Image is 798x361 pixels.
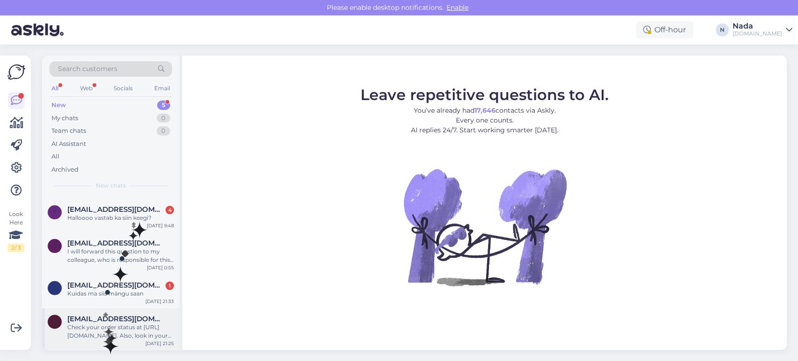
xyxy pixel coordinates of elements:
[53,284,57,291] span: e
[50,82,60,94] div: All
[67,247,174,264] div: I will forward this question to my colleague, who is responsible for this. The reply will be here...
[733,22,792,37] a: Nada[DOMAIN_NAME]
[145,298,174,305] div: [DATE] 21:33
[67,315,165,323] span: veikokoks@gmail.com
[145,340,174,347] div: [DATE] 21:25
[165,206,174,214] div: 4
[165,282,174,290] div: 1
[636,22,693,38] div: Off-hour
[96,181,126,190] span: New chats
[360,86,609,104] span: Leave repetitive questions to AI.
[67,281,165,289] span: eestlaneolen3@gmail.com
[716,23,729,36] div: N
[53,318,57,325] span: v
[7,63,25,81] img: Askly Logo
[51,101,66,110] div: New
[67,205,165,214] span: Pass_470@hotmail.com
[147,264,174,271] div: [DATE] 0:55
[157,126,170,136] div: 0
[7,244,24,252] div: 2 / 3
[401,143,569,311] img: No Chat active
[360,106,609,135] p: You’ve already had contacts via Askly. Every one counts. AI replies 24/7. Start working smarter [...
[474,106,496,115] b: 17,646
[67,289,174,298] div: Kuidas ma siis mängu saan
[444,3,471,12] span: Enable
[7,210,24,252] div: Look Here
[152,82,172,94] div: Email
[51,114,78,123] div: My chats
[51,165,79,174] div: Archived
[147,222,174,229] div: [DATE] 9:48
[51,152,59,161] div: All
[67,214,174,222] div: Halloooo vastab ka siin keegi?
[157,114,170,123] div: 0
[58,64,117,74] span: Search customers
[67,323,174,340] div: Check your order status at [URL][DOMAIN_NAME]. Also, look in your email's junk or spam folders, a...
[51,126,86,136] div: Team chats
[112,82,135,94] div: Socials
[78,82,94,94] div: Web
[53,242,57,249] span: s
[733,30,782,37] div: [DOMAIN_NAME]
[157,101,170,110] div: 5
[51,139,86,149] div: AI Assistant
[733,22,782,30] div: Nada
[53,209,57,216] span: P
[67,239,165,247] span: swale2500@gmail.com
